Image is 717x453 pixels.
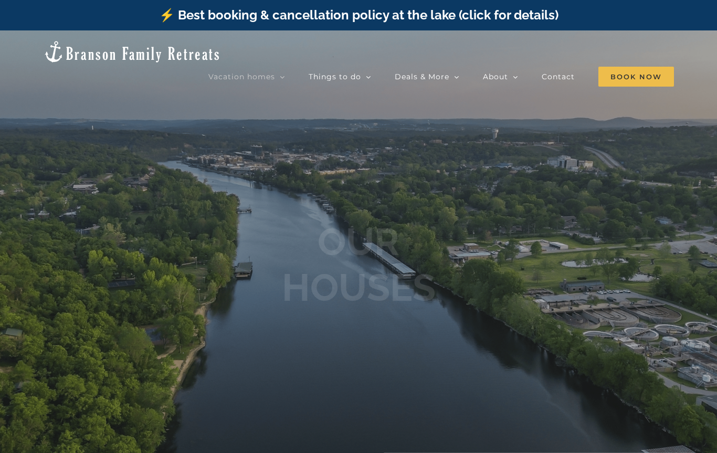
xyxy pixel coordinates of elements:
[43,40,221,64] img: Branson Family Retreats Logo
[483,73,508,80] span: About
[598,67,674,87] span: Book Now
[309,66,371,87] a: Things to do
[208,73,275,80] span: Vacation homes
[598,66,674,87] a: Book Now
[483,66,518,87] a: About
[309,73,361,80] span: Things to do
[542,73,575,80] span: Contact
[159,7,558,23] a: ⚡️ Best booking & cancellation policy at the lake (click for details)
[208,66,285,87] a: Vacation homes
[542,66,575,87] a: Contact
[208,66,674,87] nav: Main Menu
[395,66,459,87] a: Deals & More
[282,220,436,310] b: OUR HOUSES
[395,73,449,80] span: Deals & More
